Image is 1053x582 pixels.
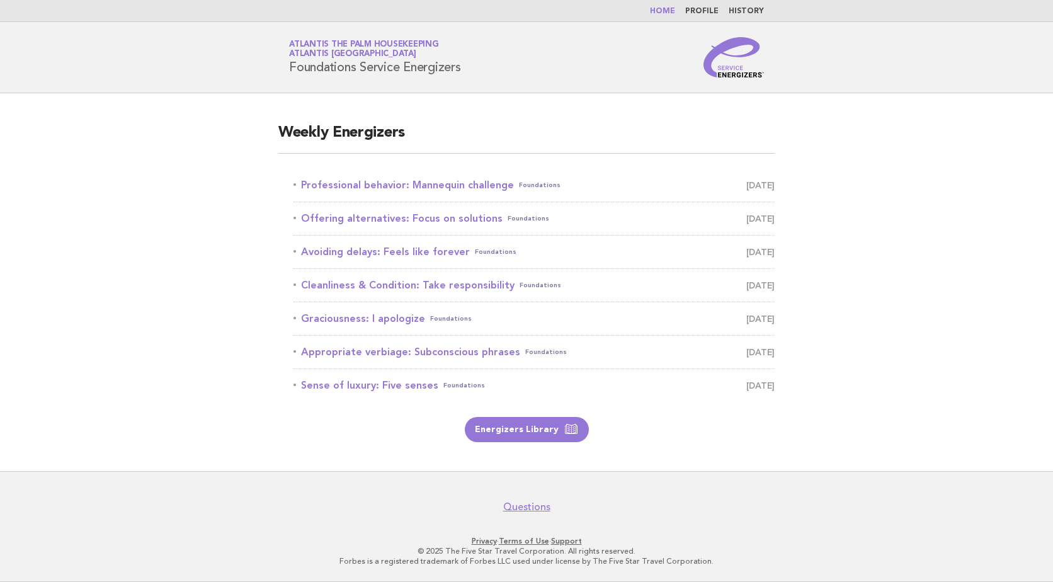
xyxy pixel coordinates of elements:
[472,537,497,545] a: Privacy
[746,210,775,227] span: [DATE]
[278,123,775,154] h2: Weekly Energizers
[443,377,485,394] span: Foundations
[430,310,472,328] span: Foundations
[520,277,561,294] span: Foundations
[141,546,912,556] p: © 2025 The Five Star Travel Corporation. All rights reserved.
[746,310,775,328] span: [DATE]
[508,210,549,227] span: Foundations
[289,41,461,74] h1: Foundations Service Energizers
[293,310,775,328] a: Graciousness: I apologizeFoundations [DATE]
[499,537,549,545] a: Terms of Use
[465,417,589,442] a: Energizers Library
[746,343,775,361] span: [DATE]
[551,537,582,545] a: Support
[293,210,775,227] a: Offering alternatives: Focus on solutionsFoundations [DATE]
[293,377,775,394] a: Sense of luxury: Five sensesFoundations [DATE]
[503,501,550,513] a: Questions
[475,243,516,261] span: Foundations
[685,8,719,15] a: Profile
[525,343,567,361] span: Foundations
[141,536,912,546] p: · ·
[729,8,764,15] a: History
[293,343,775,361] a: Appropriate verbiage: Subconscious phrasesFoundations [DATE]
[289,40,439,58] a: Atlantis The Palm HousekeepingAtlantis [GEOGRAPHIC_DATA]
[293,243,775,261] a: Avoiding delays: Feels like foreverFoundations [DATE]
[293,176,775,194] a: Professional behavior: Mannequin challengeFoundations [DATE]
[703,37,764,77] img: Service Energizers
[141,556,912,566] p: Forbes is a registered trademark of Forbes LLC used under license by The Five Star Travel Corpora...
[746,277,775,294] span: [DATE]
[746,243,775,261] span: [DATE]
[746,377,775,394] span: [DATE]
[519,176,561,194] span: Foundations
[293,277,775,294] a: Cleanliness & Condition: Take responsibilityFoundations [DATE]
[650,8,675,15] a: Home
[289,50,416,59] span: Atlantis [GEOGRAPHIC_DATA]
[746,176,775,194] span: [DATE]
